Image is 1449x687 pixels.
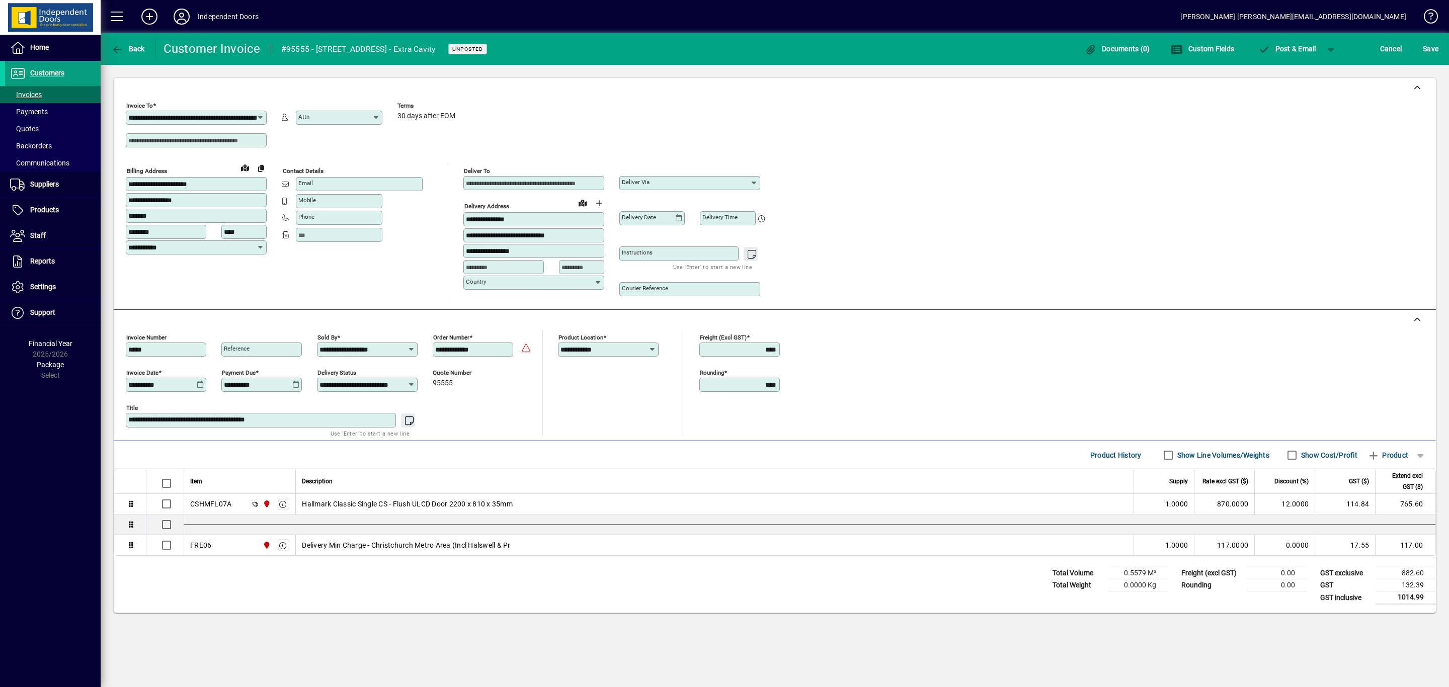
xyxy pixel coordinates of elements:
[5,154,101,171] a: Communications
[702,214,738,221] mat-label: Delivery time
[1176,579,1247,591] td: Rounding
[1416,2,1436,35] a: Knowledge Base
[1315,494,1375,514] td: 114.84
[5,249,101,274] a: Reports
[1171,45,1234,53] span: Custom Fields
[29,339,72,348] span: Financial Year
[317,369,356,376] mat-label: Delivery status
[397,103,458,109] span: Terms
[164,41,261,57] div: Customer Invoice
[673,261,752,273] mat-hint: Use 'Enter' to start a new line
[622,179,650,186] mat-label: Deliver via
[1254,535,1315,555] td: 0.0000
[1082,40,1153,58] button: Documents (0)
[30,43,49,51] span: Home
[1274,476,1309,487] span: Discount (%)
[1367,447,1408,463] span: Product
[5,137,101,154] a: Backorders
[5,275,101,300] a: Settings
[1247,567,1307,579] td: 0.00
[190,476,202,487] span: Item
[224,345,250,352] mat-label: Reference
[1168,40,1237,58] button: Custom Fields
[700,334,747,341] mat-label: Freight (excl GST)
[10,159,69,167] span: Communications
[1315,591,1376,604] td: GST inclusive
[1169,476,1188,487] span: Supply
[1048,579,1108,591] td: Total Weight
[302,499,513,509] span: Hallmark Classic Single CS - Flush ULCD Door 2200 x 810 x 35mm
[1362,446,1413,464] button: Product
[5,120,101,137] a: Quotes
[1315,535,1375,555] td: 17.55
[1085,45,1150,53] span: Documents (0)
[433,334,469,341] mat-label: Order number
[5,103,101,120] a: Payments
[1247,579,1307,591] td: 0.00
[1165,499,1188,509] span: 1.0000
[260,498,272,509] span: Christchurch
[5,172,101,197] a: Suppliers
[5,198,101,223] a: Products
[126,334,167,341] mat-label: Invoice number
[1299,450,1357,460] label: Show Cost/Profit
[1258,45,1316,53] span: ost & Email
[126,369,158,376] mat-label: Invoice date
[302,476,333,487] span: Description
[260,540,272,551] span: Christchurch
[302,540,510,550] span: Delivery Min Charge - Christchurch Metro Area (Incl Halswell & Pr
[237,159,253,176] a: View on map
[1202,476,1248,487] span: Rate excl GST ($)
[452,46,483,52] span: Unposted
[298,113,309,120] mat-label: Attn
[30,180,59,188] span: Suppliers
[1086,446,1146,464] button: Product History
[5,35,101,60] a: Home
[1315,567,1376,579] td: GST exclusive
[1200,540,1248,550] div: 117.0000
[700,369,724,376] mat-label: Rounding
[30,283,56,291] span: Settings
[10,91,42,99] span: Invoices
[1376,579,1436,591] td: 132.39
[1376,567,1436,579] td: 882.60
[1108,579,1168,591] td: 0.0000 Kg
[253,160,269,176] button: Copy to Delivery address
[575,195,591,211] a: View on map
[10,142,52,150] span: Backorders
[1376,591,1436,604] td: 1014.99
[331,427,410,439] mat-hint: Use 'Enter' to start a new line
[1380,41,1402,57] span: Cancel
[317,334,337,341] mat-label: Sold by
[622,285,668,292] mat-label: Courier Reference
[397,112,455,120] span: 30 days after EOM
[1090,447,1142,463] span: Product History
[30,257,55,265] span: Reports
[1253,40,1321,58] button: Post & Email
[30,206,59,214] span: Products
[190,540,211,550] div: FRE06
[5,86,101,103] a: Invoices
[1375,535,1435,555] td: 117.00
[1375,494,1435,514] td: 765.60
[1275,45,1280,53] span: P
[433,379,453,387] span: 95555
[558,334,603,341] mat-label: Product location
[1176,567,1247,579] td: Freight (excl GST)
[1378,40,1405,58] button: Cancel
[281,41,436,57] div: #95555 - [STREET_ADDRESS] - Extra Cavity
[30,308,55,316] span: Support
[190,499,231,509] div: CSHMFL07A
[222,369,256,376] mat-label: Payment due
[1200,499,1248,509] div: 870.0000
[1423,45,1427,53] span: S
[5,223,101,248] a: Staff
[109,40,147,58] button: Back
[10,108,48,116] span: Payments
[5,300,101,325] a: Support
[464,167,490,175] mat-label: Deliver To
[622,214,656,221] mat-label: Delivery date
[298,213,314,220] mat-label: Phone
[198,9,259,25] div: Independent Doors
[1382,470,1423,492] span: Extend excl GST ($)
